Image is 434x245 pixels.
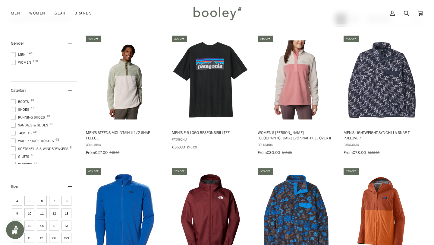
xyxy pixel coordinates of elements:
[61,196,71,206] span: Size: 8
[27,52,33,55] span: 143
[33,130,37,133] span: 15
[267,150,280,155] span: €30.00
[29,10,45,16] span: Women
[172,36,187,42] div: 20% off
[343,35,422,157] a: Men's Lightweight Synchilla Snap-T Pullover
[24,196,34,206] span: Size: 5
[343,40,422,119] img: Patagonia Men's Lightweight Synchilla Snap-T Pullover Synched Flight / New Navy - Booley Galway
[191,5,244,22] img: Booley
[11,115,47,120] span: Running Shoes
[11,87,26,93] span: Category
[31,154,33,157] span: 6
[86,150,95,155] span: From
[172,144,185,150] span: €36.00
[11,154,31,159] span: Gilets
[85,35,164,157] a: Men's Steens Mountain II 1/2 Snap Fleece
[172,130,249,135] span: Men's P-6 Logo Responsibili-Tee
[37,208,47,218] span: Size: 11
[11,10,20,16] span: Men
[344,168,359,175] div: 27% off
[344,142,421,147] span: Patagonia
[171,35,250,152] a: Men's P-6 Logo Responsibili-Tee
[49,208,59,218] span: Size: 12
[11,60,33,65] span: Women
[11,52,27,57] span: Men
[344,36,359,42] div: 40% off
[86,168,101,175] div: 40% off
[11,138,56,144] span: Waterproof Jackets
[258,168,273,175] div: 30% off
[37,196,47,206] span: Size: 6
[257,35,336,157] a: Women's Benton Springs 1/2 Snap Pull Over II
[49,196,59,206] span: Size: 7
[95,150,108,155] span: €27.00
[33,60,38,63] span: 178
[12,196,22,206] span: Size: 4
[258,36,273,42] div: 33% off
[55,138,59,141] span: 48
[11,107,31,112] span: Shoes
[61,233,71,243] span: Size: XXS
[46,115,50,118] span: 19
[368,150,379,155] span: €130.00
[49,233,59,243] span: Size: XXL
[61,208,71,218] span: Size: 13
[258,150,267,155] span: From
[11,99,31,104] span: Boots
[24,221,34,231] span: Size: 16
[11,162,34,167] span: Fleeces
[171,40,250,119] img: Patagonia Men's P-6 Logo Responsibili-Tee Black - Booley Galway
[11,146,70,151] span: Softshells & Windbreakers
[12,208,22,218] span: Size: 9
[172,137,249,142] span: Patagonia
[24,208,34,218] span: Size: 10
[282,150,292,155] span: €45.00
[24,233,34,243] span: Size: XL
[344,150,353,155] span: From
[34,162,37,165] span: 27
[344,130,421,141] span: Men's Lightweight Synchilla Snap-T Pullover
[353,150,366,155] span: €78.00
[86,130,163,141] span: Men's Steens Mountain II 1/2 Snap Fleece
[70,146,72,149] span: 8
[172,168,187,175] div: 20% off
[74,10,92,16] span: Brands
[12,221,22,231] span: Size: 14
[86,142,163,147] span: Columbia
[258,130,335,141] span: Women's [PERSON_NAME][GEOGRAPHIC_DATA] 1/2 Snap Pull Over II
[258,142,335,147] span: Columbia
[50,122,53,126] span: 18
[30,99,34,102] span: 18
[11,184,18,189] span: Size
[37,233,47,243] span: Size: XS
[49,221,59,231] span: Size: L
[37,221,47,231] span: Size: 18
[109,150,119,155] span: €45.00
[86,36,101,42] div: 40% off
[257,40,336,119] img: Columbia Women's Benton Springs 1/2 Snap Pull Over II Dark Stone/Pink - Booley Galway
[187,145,197,150] span: €45.00
[55,10,66,16] span: Gear
[11,122,50,128] span: Sandals & Slides
[11,40,24,46] span: Gender
[6,221,24,239] iframe: Button to open loyalty program pop-up
[31,107,34,110] span: 13
[11,130,33,136] span: Jackets
[61,221,71,231] span: Size: M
